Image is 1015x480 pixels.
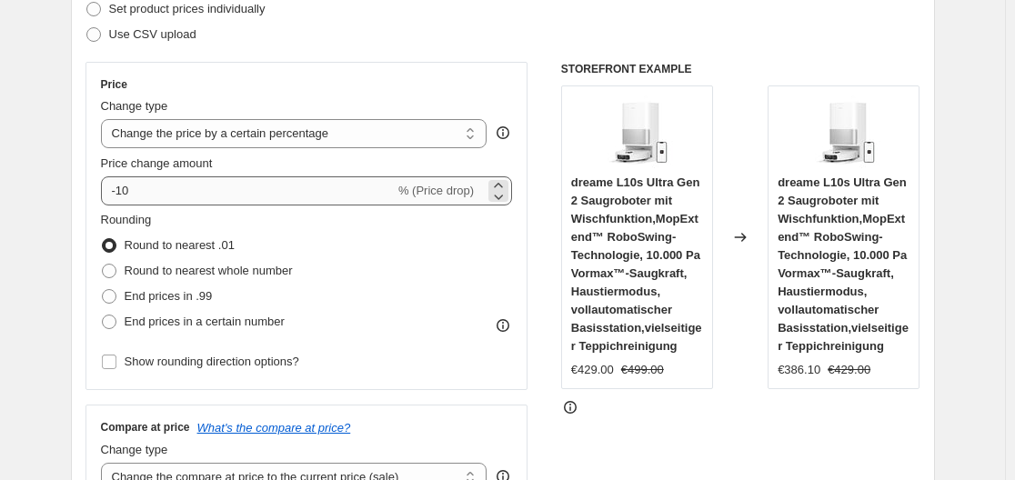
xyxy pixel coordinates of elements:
[494,124,512,142] div: help
[101,176,395,205] input: -15
[101,213,152,226] span: Rounding
[571,175,702,353] span: dreame L10s Ultra Gen 2 Saugroboter mit Wischfunktion,MopExtend™ RoboSwing-Technologie, 10.000 Pa...
[101,156,213,170] span: Price change amount
[101,77,127,92] h3: Price
[398,184,474,197] span: % (Price drop)
[125,289,213,303] span: End prices in .99
[778,175,909,353] span: dreame L10s Ultra Gen 2 Saugroboter mit Wischfunktion,MopExtend™ RoboSwing-Technologie, 10.000 Pa...
[197,421,351,435] button: What's the compare at price?
[101,443,168,456] span: Change type
[101,99,168,113] span: Change type
[561,62,920,76] h6: STOREFRONT EXAMPLE
[808,95,880,168] img: 61QmvScqROL_80x.jpg
[125,315,285,328] span: End prices in a certain number
[600,95,673,168] img: 61QmvScqROL_80x.jpg
[101,420,190,435] h3: Compare at price
[125,238,235,252] span: Round to nearest .01
[125,264,293,277] span: Round to nearest whole number
[109,27,196,41] span: Use CSV upload
[621,361,664,379] strike: €499.00
[125,355,299,368] span: Show rounding direction options?
[109,2,266,15] span: Set product prices individually
[778,361,820,379] div: €386.10
[571,361,614,379] div: €429.00
[828,361,870,379] strike: €429.00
